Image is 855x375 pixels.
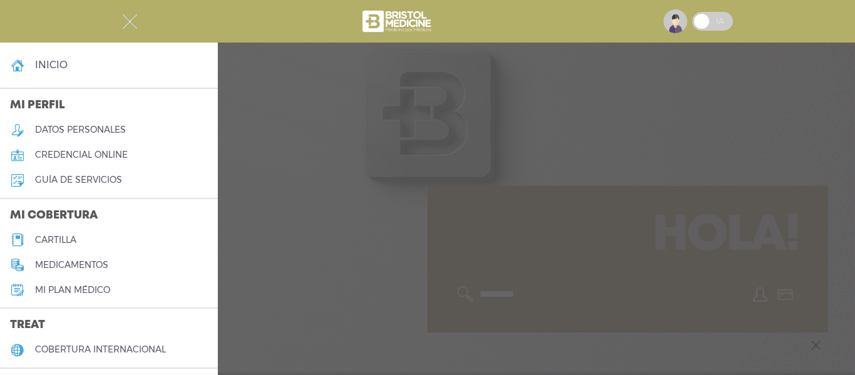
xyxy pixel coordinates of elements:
h5: Mi plan médico [35,285,110,295]
img: bristol-medicine-blanco.png [361,6,435,36]
h5: credencial online [35,150,128,160]
h4: inicio [35,59,68,71]
img: profile-placeholder.svg [663,9,687,33]
h5: datos personales [35,125,126,135]
h5: medicamentos [35,260,108,270]
h5: cartilla [35,235,76,245]
img: Cober_menu-close-white.svg [122,14,138,29]
h5: cobertura internacional [35,344,166,355]
h5: guía de servicios [35,175,122,185]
